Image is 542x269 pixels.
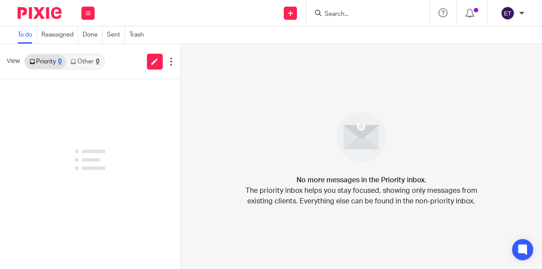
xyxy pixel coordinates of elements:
p: The priority inbox helps you stay focused, showing only messages from existing clients. Everythin... [245,185,478,206]
a: Sent [107,26,125,44]
a: Trash [129,26,148,44]
span: View [7,57,20,66]
a: Priority0 [25,55,66,69]
div: 0 [96,59,99,65]
img: svg%3E [501,6,515,20]
input: Search [324,11,403,18]
img: image [331,107,392,168]
img: Pixie [18,7,62,19]
a: Done [83,26,103,44]
a: Other0 [66,55,103,69]
a: To do [18,26,37,44]
div: 0 [58,59,62,65]
h4: No more messages in the Priority inbox. [297,175,426,185]
a: Reassigned [41,26,78,44]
